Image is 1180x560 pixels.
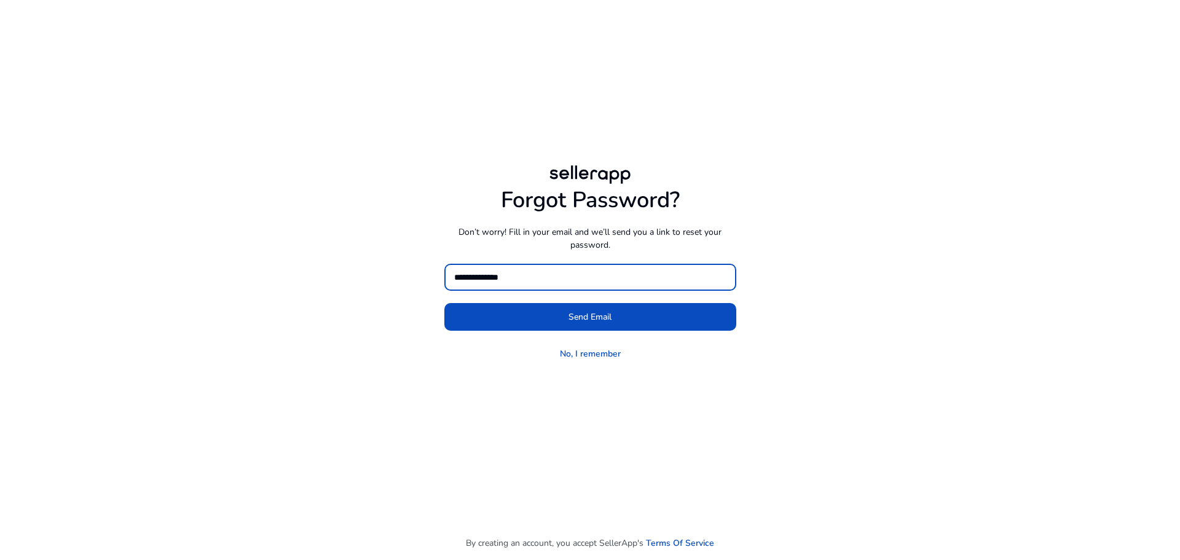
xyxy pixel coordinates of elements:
[444,303,736,331] button: Send Email
[444,187,736,213] h1: Forgot Password?
[568,310,612,323] span: Send Email
[646,537,714,550] a: Terms Of Service
[560,347,621,360] a: No, I remember
[444,226,736,251] p: Don’t worry! Fill in your email and we’ll send you a link to reset your password.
